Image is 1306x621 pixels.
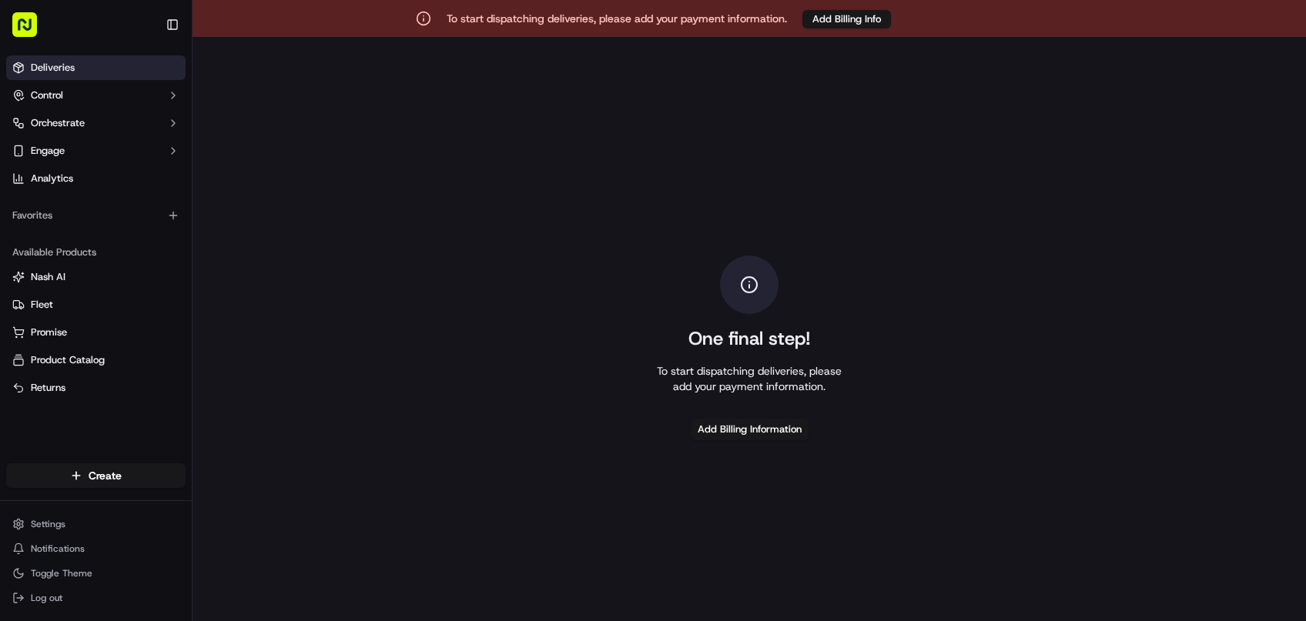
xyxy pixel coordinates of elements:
button: Fleet [6,292,186,317]
button: Log out [6,587,186,609]
span: Orchestrate [31,116,85,130]
span: Create [89,468,122,483]
span: Product Catalog [31,353,105,367]
span: Returns [31,381,65,395]
h2: One final step! [688,326,811,351]
button: Add Billing Information [691,419,809,440]
span: Notifications [31,543,85,555]
button: Settings [6,513,186,535]
button: Orchestrate [6,111,186,135]
button: Returns [6,376,186,400]
span: Promise [31,326,67,339]
button: Control [6,83,186,108]
button: Notifications [6,538,186,559]
button: Toggle Theme [6,563,186,584]
span: Control [31,88,63,102]
a: Add Billing Info [802,9,891,28]
a: Deliveries [6,55,186,80]
span: Toggle Theme [31,567,92,579]
a: Analytics [6,166,186,191]
span: Analytics [31,172,73,185]
span: Settings [31,518,65,530]
a: Nash AI [12,270,179,284]
button: Engage [6,139,186,163]
a: Fleet [12,298,179,312]
span: Fleet [31,298,53,312]
span: Log out [31,592,62,604]
span: Engage [31,144,65,158]
button: Create [6,463,186,488]
div: Favorites [6,203,186,228]
a: Returns [12,381,179,395]
button: Nash AI [6,265,186,289]
button: Promise [6,320,186,345]
button: Add Billing Info [802,10,891,28]
p: To start dispatching deliveries, please add your payment information. [447,11,787,26]
button: Product Catalog [6,348,186,372]
span: Nash AI [31,270,65,284]
p: To start dispatching deliveries, please add your payment information. [657,363,842,394]
span: Deliveries [31,61,75,75]
div: Available Products [6,240,186,265]
a: Promise [12,326,179,339]
a: Product Catalog [12,353,179,367]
